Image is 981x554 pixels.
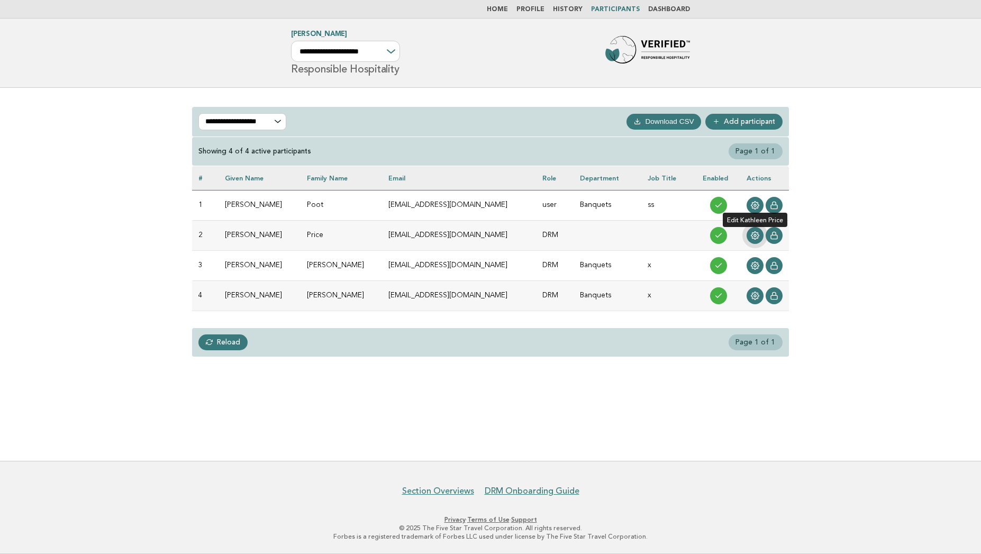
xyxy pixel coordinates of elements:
[516,6,544,13] a: Profile
[536,166,574,190] th: Role
[219,250,300,280] td: [PERSON_NAME]
[198,334,248,350] a: Reload
[467,516,510,523] a: Terms of Use
[574,190,641,220] td: Banquets
[382,166,536,190] th: Email
[605,36,690,70] img: Forbes Travel Guide
[192,220,219,250] td: 2
[382,250,536,280] td: [EMAIL_ADDRESS][DOMAIN_NAME]
[219,280,300,311] td: [PERSON_NAME]
[641,250,696,280] td: x
[574,280,641,311] td: Banquets
[382,280,536,311] td: [EMAIL_ADDRESS][DOMAIN_NAME]
[591,6,640,13] a: Participants
[382,190,536,220] td: [EMAIL_ADDRESS][DOMAIN_NAME]
[167,515,814,524] p: · ·
[301,166,382,190] th: Family name
[291,31,347,38] a: [PERSON_NAME]
[536,250,574,280] td: DRM
[536,190,574,220] td: user
[382,220,536,250] td: [EMAIL_ADDRESS][DOMAIN_NAME]
[219,190,300,220] td: [PERSON_NAME]
[301,190,382,220] td: Poot
[553,6,583,13] a: History
[192,250,219,280] td: 3
[574,166,641,190] th: Department
[641,166,696,190] th: Job Title
[301,220,382,250] td: Price
[536,220,574,250] td: DRM
[167,532,814,541] p: Forbes is a registered trademark of Forbes LLC used under license by The Five Star Travel Corpora...
[219,166,300,190] th: Given name
[192,280,219,311] td: 4
[574,250,641,280] td: Banquets
[402,486,474,496] a: Section Overviews
[192,190,219,220] td: 1
[511,516,537,523] a: Support
[485,486,579,496] a: DRM Onboarding Guide
[641,280,696,311] td: x
[641,190,696,220] td: ss
[301,250,382,280] td: [PERSON_NAME]
[291,31,400,75] h1: Responsible Hospitality
[626,114,701,130] button: Download CSV
[444,516,466,523] a: Privacy
[648,6,690,13] a: Dashboard
[219,220,300,250] td: [PERSON_NAME]
[705,114,783,130] a: Add participant
[167,524,814,532] p: © 2025 The Five Star Travel Corporation. All rights reserved.
[696,166,740,190] th: Enabled
[487,6,508,13] a: Home
[536,280,574,311] td: DRM
[192,166,219,190] th: #
[198,147,311,156] div: Showing 4 of 4 active participants
[301,280,382,311] td: [PERSON_NAME]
